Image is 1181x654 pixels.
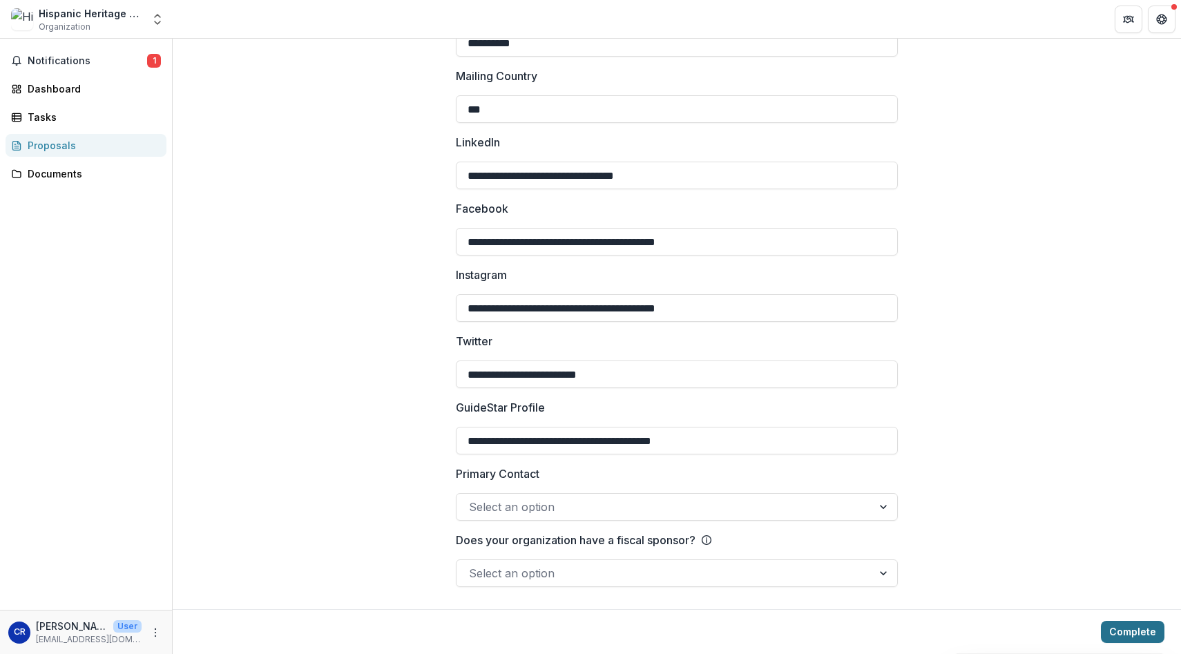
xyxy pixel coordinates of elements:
div: Proposals [28,138,155,153]
a: Tasks [6,106,166,128]
div: Casimiro Rodriguez [14,628,26,637]
button: Open entity switcher [148,6,167,33]
a: Proposals [6,134,166,157]
button: Get Help [1148,6,1175,33]
div: Documents [28,166,155,181]
div: Dashboard [28,81,155,96]
img: Hispanic Heritage Council of Western New York, Inc. [11,8,33,30]
p: Facebook [456,200,508,217]
p: Twitter [456,333,492,349]
button: More [147,624,164,641]
span: Notifications [28,55,147,67]
button: Partners [1115,6,1142,33]
p: Mailing Country [456,68,537,84]
p: LinkedIn [456,134,500,151]
p: Primary Contact [456,465,539,482]
a: Documents [6,162,166,185]
span: 1 [147,54,161,68]
p: User [113,620,142,633]
p: GuideStar Profile [456,399,545,416]
button: Complete [1101,621,1164,643]
p: [PERSON_NAME] [36,619,108,633]
span: Organization [39,21,90,33]
p: Does your organization have a fiscal sponsor? [456,532,695,548]
p: Instagram [456,267,507,283]
button: Notifications1 [6,50,166,72]
div: Hispanic Heritage Council of [GEOGRAPHIC_DATA][US_STATE], Inc. [39,6,142,21]
a: Dashboard [6,77,166,100]
div: Tasks [28,110,155,124]
p: [EMAIL_ADDRESS][DOMAIN_NAME] [36,633,142,646]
